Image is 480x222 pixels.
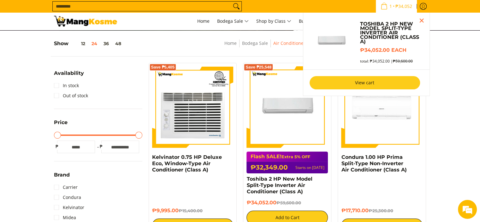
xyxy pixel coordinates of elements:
[217,17,249,25] span: Bodega Sale
[379,3,414,10] span: •
[3,152,120,174] textarea: Type your message and hit 'Enter'
[54,120,68,125] span: Price
[246,200,328,206] h6: ₱34,052.00
[54,71,84,76] span: Availability
[256,17,291,25] span: Shop by Class
[54,192,81,202] a: Condura
[152,207,234,214] h6: ₱9,995.00
[123,13,426,30] nav: Main Menu
[246,176,312,195] a: Toshiba 2 HP New Model Split-Type Inverter Air Conditioner (Class A)
[388,4,393,9] span: 1
[88,41,100,46] button: 24
[54,40,124,47] h5: Show
[68,41,88,46] button: 12
[296,13,327,30] a: Bulk Center
[310,76,420,89] a: View cart
[393,58,412,64] s: ₱59,600.00
[246,66,328,148] img: Toshiba 2 HP New Model Split-Type Inverter Air Conditioner (Class A)
[246,65,271,69] span: Save ₱25,548
[98,143,104,150] span: ₱
[214,13,252,30] a: Bodega Sale
[394,4,413,9] span: ₱34,052
[276,200,301,205] del: ₱59,600.00
[299,18,323,24] span: Bulk Center
[303,13,430,96] ul: Sub Menu
[54,172,70,177] span: Brand
[253,13,294,30] a: Shop by Class
[54,202,84,213] a: Kelvinator
[152,66,234,148] img: Kelvinator 0.75 HP Deluxe Eco, Window-Type Air Conditioner (Class A)
[151,65,175,69] span: Save ₱5,405
[54,81,79,91] a: In stock
[242,40,268,46] a: Bodega Sale
[368,208,393,213] del: ₱25,300.00
[197,18,210,24] span: Home
[37,69,87,133] span: We're online!
[112,41,124,46] button: 48
[341,154,406,173] a: Condura 1.00 HP Prima Split-Type Non-Inverter Air Conditioner (Class A)
[310,19,354,63] img: Default Title Toshiba 2 HP New Model Split-Type Inverter Air Conditioner (Class A)
[54,120,68,130] summary: Open
[100,41,112,46] button: 36
[180,39,352,54] nav: Breadcrumbs
[179,208,203,213] del: ₱15,400.00
[273,40,308,46] a: Air Conditioners
[54,91,88,101] a: Out of stock
[224,40,237,46] a: Home
[341,207,423,214] h6: ₱17,710.00
[33,35,106,44] div: Chat with us now
[54,143,60,150] span: ₱
[54,16,117,27] img: Bodega Sale Aircon l Mang Kosme: Home Appliances Warehouse Sale
[360,47,423,53] h6: ₱34,052.00 each
[104,3,119,18] div: Minimize live chat window
[360,59,412,63] span: total: ₱34,052.00 |
[54,172,70,182] summary: Open
[231,2,241,11] button: Search
[417,16,426,25] button: Close pop up
[341,66,423,148] img: Condura 1.00 HP Prima Split-Type Non-Inverter Air Conditioner (Class A)
[54,71,84,81] summary: Open
[360,22,423,44] a: Toshiba 2 HP New Model Split-Type Inverter Air Conditioner (Class A)
[194,13,213,30] a: Home
[152,154,222,173] a: Kelvinator 0.75 HP Deluxe Eco, Window-Type Air Conditioner (Class A)
[54,182,78,192] a: Carrier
